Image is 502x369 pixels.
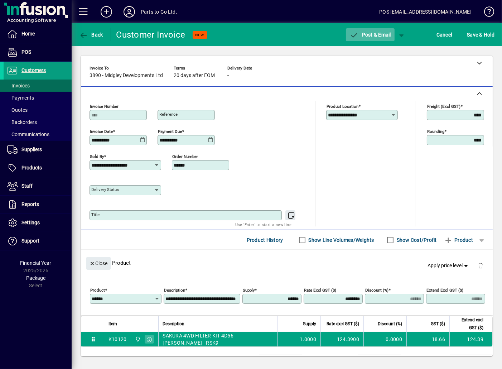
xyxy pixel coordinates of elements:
[454,316,483,332] span: Extend excl GST ($)
[4,128,72,140] a: Communications
[227,73,229,78] span: -
[472,262,489,269] app-page-header-button: Delete
[91,212,100,217] mat-label: Title
[465,28,496,41] button: Save & Hold
[7,95,34,101] span: Payments
[431,320,445,328] span: GST ($)
[216,355,259,364] td: Total Volume
[4,214,72,232] a: Settings
[435,28,454,41] button: Cancel
[427,104,460,109] mat-label: Freight (excl GST)
[90,129,113,134] mat-label: Invoice date
[378,320,402,328] span: Discount (%)
[26,275,45,281] span: Package
[244,234,286,246] button: Product History
[300,336,317,343] span: 1.0000
[4,159,72,177] a: Products
[395,236,437,244] label: Show Cost/Profit
[479,1,493,25] a: Knowledge Base
[116,29,185,40] div: Customer Invoice
[365,288,388,293] mat-label: Discount (%)
[243,288,255,293] mat-label: Supply
[4,43,72,61] a: POS
[425,259,472,272] button: Apply price level
[141,6,177,18] div: Parts to Go Ltd.
[4,196,72,214] a: Reports
[85,260,112,266] app-page-header-button: Close
[4,177,72,195] a: Staff
[444,234,473,246] span: Product
[21,49,31,55] span: POS
[90,154,104,159] mat-label: Sold by
[428,262,469,269] span: Apply price level
[79,32,103,38] span: Back
[4,80,72,92] a: Invoices
[7,119,37,125] span: Backorders
[163,332,274,346] span: SAKURA 4WD FILTER KIT 4D56 [PERSON_NAME] - RSK9
[327,320,359,328] span: Rate excl GST ($)
[467,32,470,38] span: S
[21,238,39,244] span: Support
[440,234,477,246] button: Product
[4,25,72,43] a: Home
[4,116,72,128] a: Backorders
[467,29,494,40] span: ave & Hold
[163,320,185,328] span: Description
[346,28,395,41] button: Post & Email
[4,141,72,159] a: Suppliers
[304,288,336,293] mat-label: Rate excl GST ($)
[21,183,33,189] span: Staff
[21,201,39,207] span: Reports
[327,104,358,109] mat-label: Product location
[21,220,40,225] span: Settings
[427,129,444,134] mat-label: Rounding
[95,5,118,18] button: Add
[172,154,198,159] mat-label: Order number
[379,6,472,18] div: POS [EMAIL_ADDRESS][DOMAIN_NAME]
[363,332,406,346] td: 0.0000
[90,104,119,109] mat-label: Invoice number
[81,250,493,276] div: Product
[108,320,117,328] span: Item
[174,73,215,78] span: 20 days after EOM
[90,288,105,293] mat-label: Product
[89,258,108,269] span: Close
[235,220,291,229] mat-hint: Use 'Enter' to start a new line
[90,73,163,78] span: 3890 - Midgley Developments Ltd
[259,355,302,364] td: 0.0000 M³
[472,257,489,274] button: Delete
[7,83,30,88] span: Invoices
[449,332,492,346] td: 124.39
[133,335,141,343] span: DAE - Bulk Store
[86,257,111,270] button: Close
[20,260,52,266] span: Financial Year
[406,332,449,346] td: 18.66
[436,29,452,40] span: Cancel
[21,147,42,152] span: Suppliers
[118,5,141,18] button: Profile
[4,232,72,250] a: Support
[358,355,401,364] td: 0.00
[349,32,391,38] span: ost & Email
[450,355,493,364] td: 124.39
[7,107,28,113] span: Quotes
[196,33,204,37] span: NEW
[72,28,111,41] app-page-header-button: Back
[362,32,365,38] span: P
[303,320,316,328] span: Supply
[21,165,42,171] span: Products
[21,31,35,37] span: Home
[4,104,72,116] a: Quotes
[7,131,49,137] span: Communications
[308,355,358,364] td: Freight (excl GST)
[159,112,178,117] mat-label: Reference
[247,234,283,246] span: Product History
[325,336,359,343] div: 124.3900
[91,187,119,192] mat-label: Delivery status
[164,288,185,293] mat-label: Description
[21,67,46,73] span: Customers
[407,355,450,364] td: GST exclusive
[4,92,72,104] a: Payments
[426,288,463,293] mat-label: Extend excl GST ($)
[307,236,374,244] label: Show Line Volumes/Weights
